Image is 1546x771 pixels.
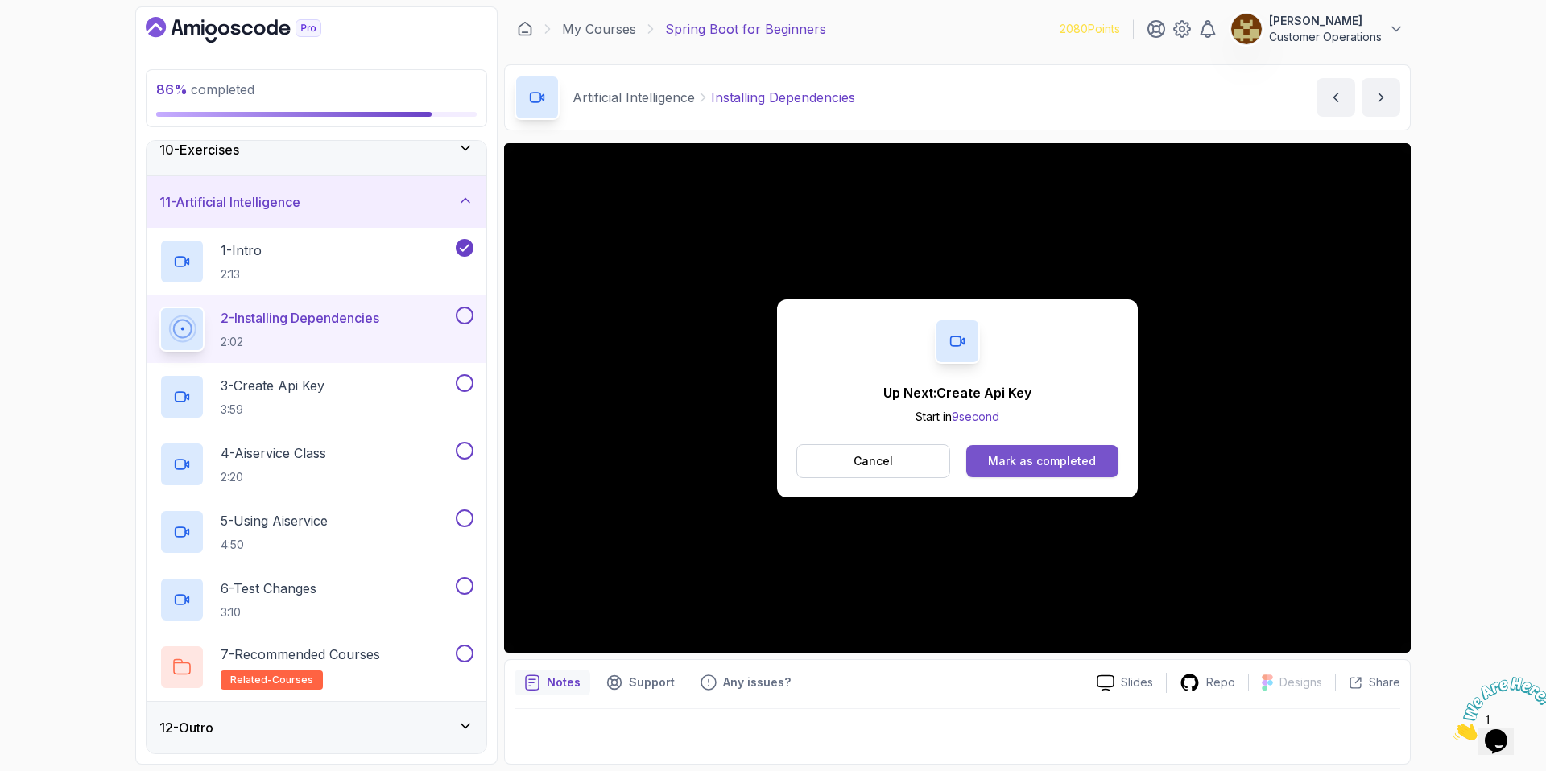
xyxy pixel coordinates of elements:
p: Start in [883,409,1031,425]
button: 2-Installing Dependencies2:02 [159,307,473,352]
p: 1 - Intro [221,241,262,260]
p: Repo [1206,674,1235,691]
iframe: chat widget [1446,670,1546,747]
a: Dashboard [146,17,358,43]
p: 4:50 [221,537,328,553]
p: Spring Boot for Beginners [665,19,826,39]
p: Support [629,674,675,691]
p: Installing Dependencies [711,88,855,107]
button: user profile image[PERSON_NAME]Customer Operations [1230,13,1404,45]
img: user profile image [1231,14,1262,44]
button: next content [1362,78,1400,117]
span: related-courses [230,674,313,686]
p: Artificial Intelligence [573,88,695,107]
p: Up Next: Create Api Key [883,383,1031,402]
button: 6-Test Changes3:10 [159,577,473,622]
p: 3:10 [221,604,316,621]
img: Chat attention grabber [6,6,106,70]
p: 2080 Points [1060,21,1120,37]
button: 12-Outro [147,702,486,753]
p: 3 - Create Api Key [221,376,324,395]
iframe: 2 - Installing Dependencies [504,143,1411,653]
p: Cancel [854,453,893,469]
button: previous content [1317,78,1355,117]
a: Repo [1167,673,1248,693]
p: 2 - Installing Dependencies [221,308,379,328]
p: Any issues? [723,674,791,691]
p: 3:59 [221,402,324,418]
button: 5-Using Aiservice4:50 [159,509,473,555]
p: Slides [1121,674,1153,691]
h3: 12 - Outro [159,718,213,737]
span: 1 [6,6,13,20]
button: Cancel [796,444,950,478]
span: 9 second [952,410,999,423]
button: 11-Artificial Intelligence [147,176,486,228]
h3: 11 - Artificial Intelligence [159,192,300,212]
div: Mark as completed [988,453,1096,469]
p: 5 - Using Aiservice [221,511,328,530]
p: Notes [547,674,581,691]
p: Designs [1279,674,1322,691]
span: 86 % [156,81,188,97]
button: 1-Intro2:13 [159,239,473,284]
button: notes button [515,670,590,695]
p: 4 - Aiservice Class [221,443,326,463]
p: Share [1369,674,1400,691]
button: 4-Aiservice Class2:20 [159,442,473,487]
button: Support button [597,670,684,695]
p: Customer Operations [1269,29,1382,45]
p: 2:13 [221,266,262,282]
p: 2:20 [221,469,326,485]
button: Mark as completed [966,445,1118,477]
a: Dashboard [517,21,533,37]
p: 6 - Test Changes [221,579,316,598]
button: Share [1335,674,1400,691]
button: Feedback button [691,670,800,695]
p: 2:02 [221,334,379,350]
span: completed [156,81,254,97]
p: [PERSON_NAME] [1269,13,1382,29]
a: Slides [1084,674,1166,691]
button: 7-Recommended Coursesrelated-courses [159,645,473,690]
p: 7 - Recommended Courses [221,645,380,664]
a: My Courses [562,19,636,39]
button: 3-Create Api Key3:59 [159,374,473,419]
button: 10-Exercises [147,124,486,175]
h3: 10 - Exercises [159,140,239,159]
